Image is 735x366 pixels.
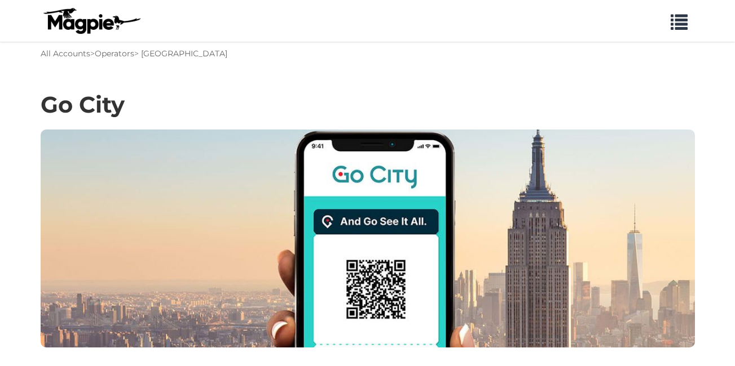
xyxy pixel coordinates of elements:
img: logo-ab69f6fb50320c5b225c76a69d11143b.png [41,7,142,34]
img: Go City banner [41,130,695,347]
h1: Go City [41,91,125,118]
div: > > [GEOGRAPHIC_DATA] [41,47,227,60]
a: Operators [95,48,134,59]
a: All Accounts [41,48,90,59]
